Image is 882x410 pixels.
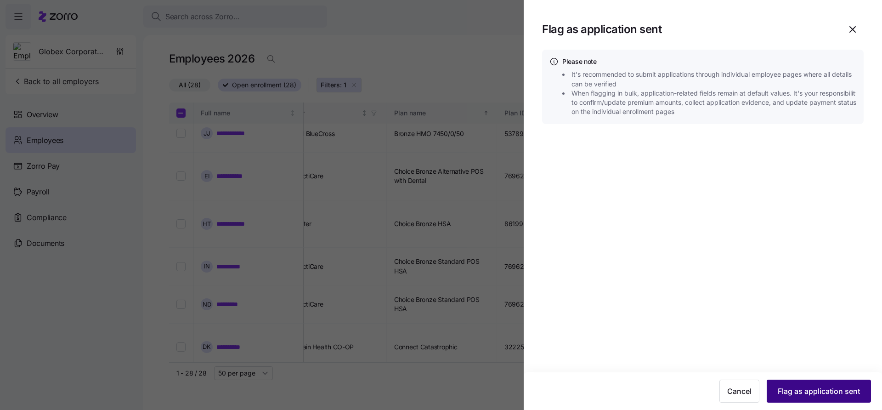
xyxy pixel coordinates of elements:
[778,386,860,397] span: Flag as application sent
[719,380,759,403] button: Cancel
[571,89,859,117] span: When flagging in bulk, application-related fields remain at default values. It's your responsibil...
[767,380,871,403] button: Flag as application sent
[571,70,859,89] span: It's recommended to submit applications through individual employee pages where all details can b...
[542,22,834,36] h1: Flag as application sent
[562,57,856,66] h4: Please note
[727,386,752,397] span: Cancel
